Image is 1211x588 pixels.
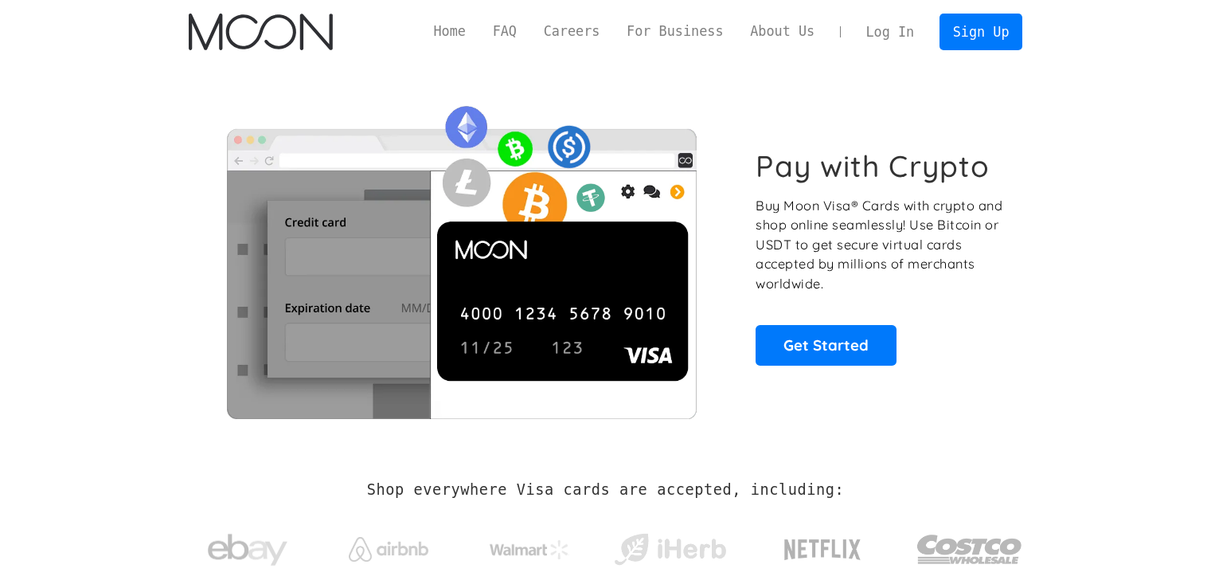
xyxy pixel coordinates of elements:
a: FAQ [479,22,530,41]
a: Costco [916,504,1023,587]
h1: Pay with Crypto [756,148,990,184]
img: Airbnb [349,537,428,562]
a: Log In [853,14,928,49]
img: Walmart [490,540,569,559]
img: iHerb [611,529,729,570]
img: Moon Logo [189,14,333,50]
p: Buy Moon Visa® Cards with crypto and shop online seamlessly! Use Bitcoin or USDT to get secure vi... [756,196,1005,294]
a: iHerb [611,513,729,578]
img: ebay [208,525,287,575]
a: Careers [530,22,613,41]
a: ebay [189,509,307,583]
a: About Us [736,22,828,41]
h2: Shop everywhere Visa cards are accepted, including: [367,481,844,499]
a: Netflix [752,514,894,578]
a: Sign Up [940,14,1022,49]
img: Netflix [783,530,862,570]
img: Moon Cards let you spend your crypto anywhere Visa is accepted. [189,95,734,418]
a: Walmart [470,524,588,567]
a: Home [420,22,479,41]
img: Costco [916,519,1023,579]
a: For Business [613,22,736,41]
a: Airbnb [329,521,447,570]
a: Get Started [756,325,897,365]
